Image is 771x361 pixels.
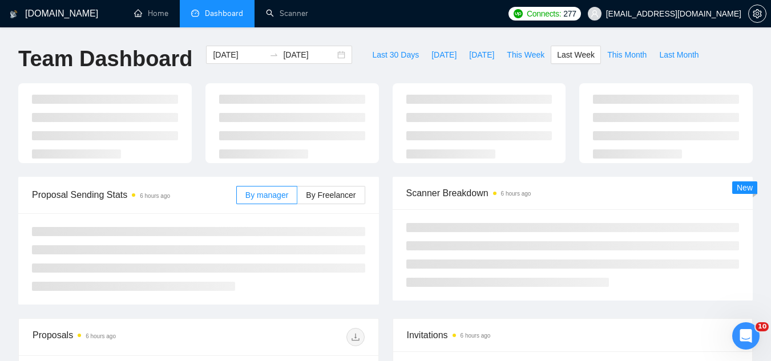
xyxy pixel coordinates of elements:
[269,50,278,59] span: swap-right
[748,9,766,18] a: setting
[18,46,192,72] h1: Team Dashboard
[527,7,561,20] span: Connects:
[191,9,199,17] span: dashboard
[732,322,760,350] iframe: Intercom live chat
[463,46,500,64] button: [DATE]
[134,9,168,18] a: homeHome
[406,186,740,200] span: Scanner Breakdown
[33,328,199,346] div: Proposals
[563,7,576,20] span: 277
[653,46,705,64] button: Last Month
[737,183,753,192] span: New
[607,48,647,61] span: This Month
[283,48,335,61] input: End date
[86,333,116,339] time: 6 hours ago
[425,46,463,64] button: [DATE]
[372,48,419,61] span: Last 30 Days
[659,48,699,61] span: Last Month
[601,46,653,64] button: This Month
[10,5,18,23] img: logo
[407,328,739,342] span: Invitations
[245,190,288,200] span: By manager
[461,332,491,339] time: 6 hours ago
[551,46,601,64] button: Last Week
[557,48,595,61] span: Last Week
[501,190,531,197] time: 6 hours ago
[748,5,766,23] button: setting
[205,9,243,18] span: Dashboard
[500,46,551,64] button: This Week
[431,48,457,61] span: [DATE]
[269,50,278,59] span: to
[469,48,494,61] span: [DATE]
[306,190,356,200] span: By Freelancer
[591,10,599,18] span: user
[266,9,308,18] a: searchScanner
[140,193,170,199] time: 6 hours ago
[32,188,236,202] span: Proposal Sending Stats
[213,48,265,61] input: Start date
[507,48,544,61] span: This Week
[366,46,425,64] button: Last 30 Days
[756,322,769,331] span: 10
[514,9,523,18] img: upwork-logo.png
[749,9,766,18] span: setting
